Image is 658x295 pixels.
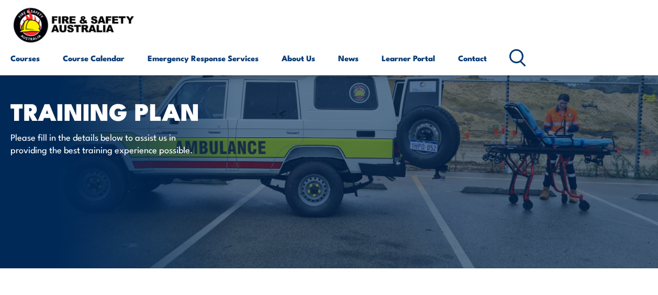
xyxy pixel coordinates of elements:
[10,46,40,71] a: Courses
[282,46,315,71] a: About Us
[148,46,259,71] a: Emergency Response Services
[10,100,269,121] h1: Training plan
[63,46,125,71] a: Course Calendar
[10,131,202,155] p: Please fill in the details below to assist us in providing the best training experience possible.
[458,46,487,71] a: Contact
[382,46,435,71] a: Learner Portal
[338,46,359,71] a: News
